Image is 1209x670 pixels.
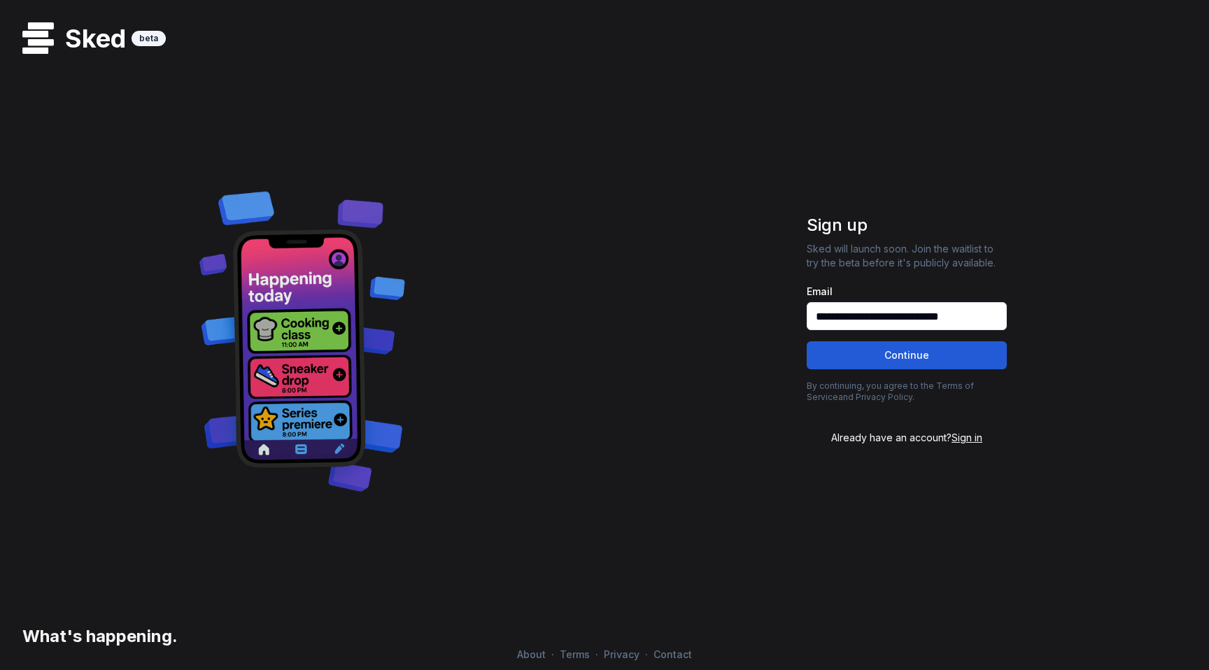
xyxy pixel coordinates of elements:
[856,392,912,402] a: Privacy Policy
[54,24,132,52] h1: Sked
[807,242,1007,270] p: Sked will launch soon. Join the waitlist to try the beta before it's publicly available.
[192,174,413,505] img: Decorative
[17,625,178,648] h3: What's happening.
[807,380,1007,403] p: By continuing, you agree to the and .
[22,22,54,54] img: logo
[554,648,595,660] a: Terms
[807,287,1007,297] label: Email
[648,648,698,660] a: Contact
[807,380,974,402] a: Terms of Service
[807,214,1007,236] h1: Sign up
[511,648,551,660] a: About
[807,431,1007,445] div: Already have an account?
[807,341,1007,369] button: Continue
[952,432,982,443] span: Sign in
[598,648,645,660] a: Privacy
[132,31,166,46] div: beta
